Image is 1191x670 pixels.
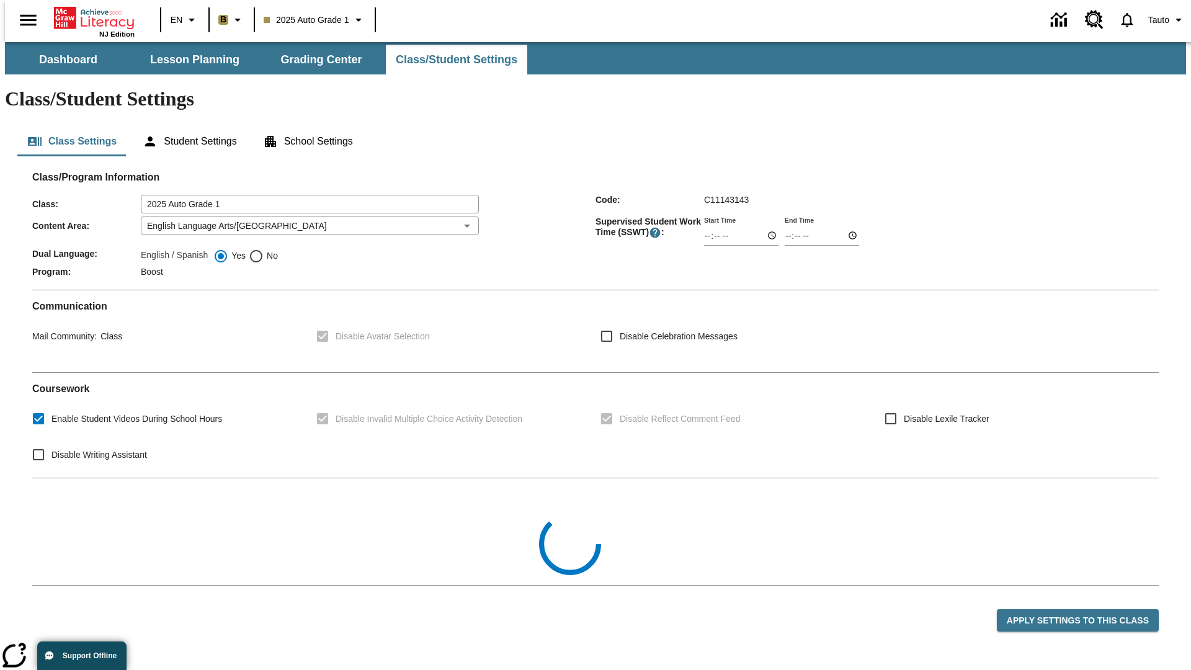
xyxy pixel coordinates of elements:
[5,45,529,74] div: SubNavbar
[17,127,1174,156] div: Class/Student Settings
[17,127,127,156] button: Class Settings
[5,42,1186,74] div: SubNavbar
[97,331,122,341] span: Class
[165,9,205,31] button: Language: EN, Select a language
[54,4,135,38] div: Home
[620,330,738,343] span: Disable Celebration Messages
[259,9,371,31] button: Class: 2025 Auto Grade 1, Select your class
[280,53,362,67] span: Grading Center
[259,45,383,74] button: Grading Center
[264,249,278,262] span: No
[32,383,1159,395] h2: Course work
[1148,14,1169,27] span: Tauto
[595,195,704,205] span: Code :
[150,53,239,67] span: Lesson Planning
[141,195,479,213] input: Class
[32,300,1159,312] h2: Communication
[595,217,704,239] span: Supervised Student Work Time (SSWT) :
[141,217,479,235] div: English Language Arts/[GEOGRAPHIC_DATA]
[213,9,250,31] button: Boost Class color is light brown. Change class color
[1111,4,1143,36] a: Notifications
[141,249,208,264] label: English / Spanish
[620,413,741,426] span: Disable Reflect Comment Feed
[10,2,47,38] button: Open side menu
[253,127,363,156] button: School Settings
[32,383,1159,468] div: Coursework
[704,195,749,205] span: C11143143
[32,300,1159,362] div: Communication
[264,14,349,27] span: 2025 Auto Grade 1
[904,413,989,426] span: Disable Lexile Tracker
[1077,3,1111,37] a: Resource Center, Will open in new tab
[32,267,141,277] span: Program :
[336,413,522,426] span: Disable Invalid Multiple Choice Activity Detection
[32,221,141,231] span: Content Area :
[1143,9,1191,31] button: Profile/Settings
[220,12,226,27] span: B
[133,45,257,74] button: Lesson Planning
[649,226,661,239] button: Supervised Student Work Time is the timeframe when students can take LevelSet and when lessons ar...
[32,199,141,209] span: Class :
[133,127,246,156] button: Student Settings
[171,14,182,27] span: EN
[5,87,1186,110] h1: Class/Student Settings
[99,30,135,38] span: NJ Edition
[785,215,814,225] label: End Time
[51,413,222,426] span: Enable Student Videos During School Hours
[63,651,117,660] span: Support Offline
[6,45,130,74] button: Dashboard
[386,45,527,74] button: Class/Student Settings
[141,267,163,277] span: Boost
[32,184,1159,280] div: Class/Program Information
[32,249,141,259] span: Dual Language :
[37,641,127,670] button: Support Offline
[51,449,147,462] span: Disable Writing Assistant
[1043,3,1077,37] a: Data Center
[32,331,97,341] span: Mail Community :
[32,488,1159,575] div: Class Collections
[32,171,1159,183] h2: Class/Program Information
[997,609,1159,632] button: Apply Settings to this Class
[396,53,517,67] span: Class/Student Settings
[704,215,736,225] label: Start Time
[54,6,135,30] a: Home
[39,53,97,67] span: Dashboard
[228,249,246,262] span: Yes
[336,330,430,343] span: Disable Avatar Selection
